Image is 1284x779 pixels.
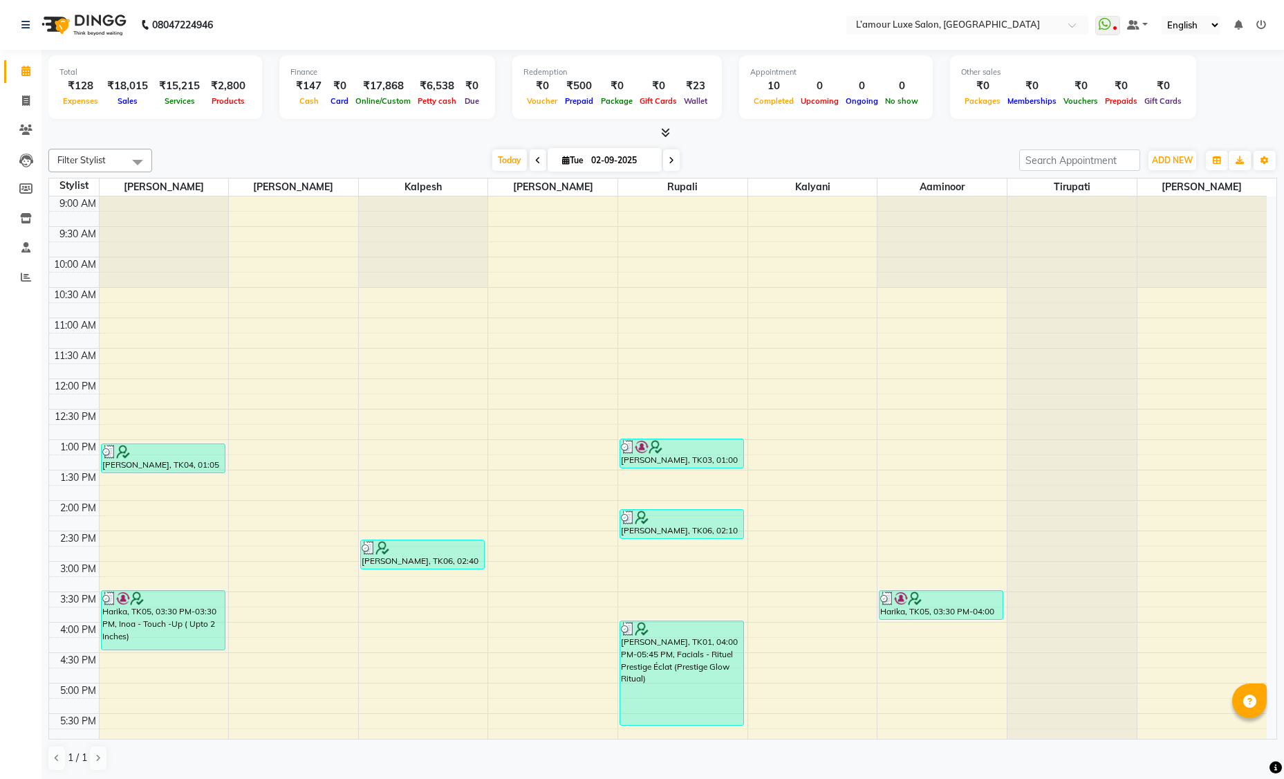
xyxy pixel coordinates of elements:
[1137,178,1267,196] span: [PERSON_NAME]
[414,78,460,94] div: ₹6,538
[877,178,1007,196] span: Aaminoor
[1007,178,1137,196] span: Tirupati
[57,501,99,515] div: 2:00 PM
[597,78,636,94] div: ₹0
[59,78,102,94] div: ₹128
[1152,155,1193,165] span: ADD NEW
[460,78,484,94] div: ₹0
[52,379,99,394] div: 12:00 PM
[57,531,99,546] div: 2:30 PM
[57,684,99,698] div: 5:00 PM
[488,178,617,196] span: [PERSON_NAME]
[750,66,922,78] div: Appointment
[1004,78,1060,94] div: ₹0
[51,288,99,302] div: 10:30 AM
[750,78,797,94] div: 10
[205,78,251,94] div: ₹2,800
[1101,96,1141,106] span: Prepaids
[680,96,711,106] span: Wallet
[597,96,636,106] span: Package
[492,149,527,171] span: Today
[797,78,842,94] div: 0
[961,96,1004,106] span: Packages
[842,78,882,94] div: 0
[100,178,229,196] span: [PERSON_NAME]
[523,78,561,94] div: ₹0
[748,178,877,196] span: Kalyani
[1101,78,1141,94] div: ₹0
[57,653,99,668] div: 4:30 PM
[1226,724,1270,765] iframe: chat widget
[51,318,99,333] div: 11:00 AM
[208,96,248,106] span: Products
[57,714,99,728] div: 5:30 PM
[68,751,87,765] span: 1 / 1
[35,6,130,44] img: logo
[882,78,922,94] div: 0
[57,154,106,165] span: Filter Stylist
[359,178,488,196] span: Kalpesh
[352,96,414,106] span: Online/Custom
[559,155,587,165] span: Tue
[152,6,213,44] b: 08047224946
[361,540,484,569] div: [PERSON_NAME], TK06, 02:40 PM-03:10 PM, Haircut & Styling - Haircut [DEMOGRAPHIC_DATA]
[561,96,597,106] span: Prepaid
[57,440,99,455] div: 1:00 PM
[114,96,141,106] span: Sales
[57,227,99,241] div: 9:30 AM
[842,96,882,106] span: Ongoing
[59,96,102,106] span: Expenses
[57,470,99,485] div: 1:30 PM
[1141,96,1185,106] span: Gift Cards
[59,66,251,78] div: Total
[618,178,747,196] span: Rupali
[290,66,484,78] div: Finance
[52,410,99,424] div: 12:30 PM
[461,96,483,106] span: Due
[352,78,414,94] div: ₹17,868
[414,96,460,106] span: Petty cash
[57,562,99,576] div: 3:00 PM
[523,96,561,106] span: Voucher
[51,257,99,272] div: 10:00 AM
[1004,96,1060,106] span: Memberships
[102,78,153,94] div: ₹18,015
[750,96,797,106] span: Completed
[290,78,327,94] div: ₹147
[620,621,743,725] div: [PERSON_NAME], TK01, 04:00 PM-05:45 PM, Facials - Rituel Prestige Éclat (Prestige Glow Ritual)
[636,96,680,106] span: Gift Cards
[229,178,358,196] span: [PERSON_NAME]
[636,78,680,94] div: ₹0
[961,78,1004,94] div: ₹0
[327,78,352,94] div: ₹0
[51,349,99,363] div: 11:30 AM
[523,66,711,78] div: Redemption
[1141,78,1185,94] div: ₹0
[57,623,99,637] div: 4:00 PM
[296,96,322,106] span: Cash
[1060,78,1101,94] div: ₹0
[102,591,225,650] div: Harika, TK05, 03:30 PM-03:30 PM, Inoa - Touch -Up ( Upto 2 Inches)
[327,96,352,106] span: Card
[880,591,1003,619] div: Harika, TK05, 03:30 PM-04:00 PM, Pedicure - Basic Bliss ,Gel Polish - Gel Polish Removal (10 Tip)
[961,66,1185,78] div: Other sales
[57,592,99,607] div: 3:30 PM
[680,78,711,94] div: ₹23
[49,178,99,193] div: Stylist
[620,510,743,538] div: [PERSON_NAME], TK06, 02:10 PM-02:40 PM, Threading - Eyebrow/Upper lip/Lower Lip/[GEOGRAPHIC_DATA]...
[561,78,597,94] div: ₹500
[882,96,922,106] span: No show
[161,96,198,106] span: Services
[1148,151,1196,170] button: ADD NEW
[587,150,656,171] input: 2025-09-02
[1060,96,1101,106] span: Vouchers
[797,96,842,106] span: Upcoming
[57,196,99,211] div: 9:00 AM
[1019,149,1140,171] input: Search Appointment
[620,439,743,468] div: [PERSON_NAME], TK03, 01:00 PM-01:30 PM, Threading - Eyebrow/Upper lip/Lower Lip/[GEOGRAPHIC_DATA]...
[153,78,205,94] div: ₹15,215
[102,444,225,473] div: [PERSON_NAME], TK04, 01:05 PM-01:35 PM, Hairwash - Luxury - Medium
